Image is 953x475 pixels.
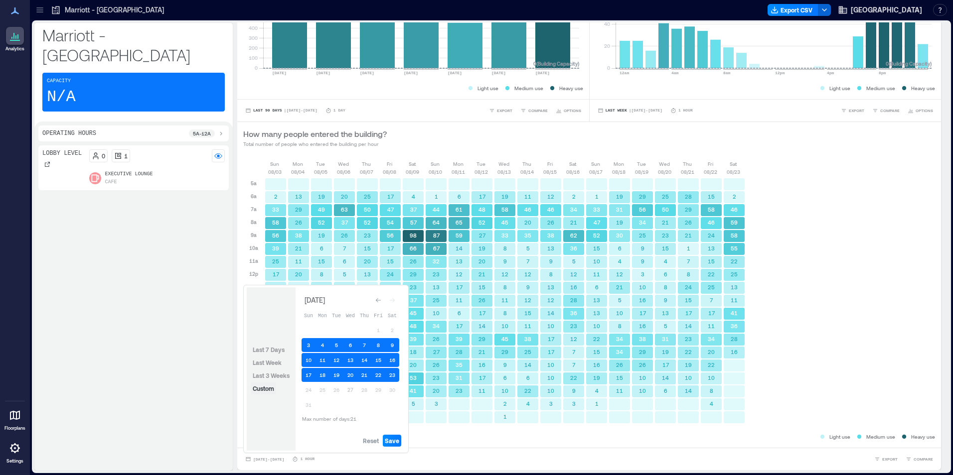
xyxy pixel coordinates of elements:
[456,245,463,251] text: 14
[501,271,508,277] text: 12
[249,35,258,41] tspan: 300
[498,160,509,168] p: Wed
[687,271,690,277] text: 8
[681,168,694,176] p: 08/21
[253,372,290,379] span: Last 3 Weeks
[570,206,577,213] text: 34
[364,271,371,277] text: 13
[409,160,416,168] p: Sat
[554,106,583,116] button: OPTIONS
[475,168,488,176] p: 08/12
[316,353,329,367] button: 11
[341,193,348,200] text: 20
[872,454,900,464] button: EXPORT
[410,219,417,226] text: 57
[880,108,900,114] span: COMPARE
[272,258,279,264] text: 25
[570,232,577,238] text: 62
[641,258,644,264] text: 9
[849,108,864,114] span: EXPORT
[105,178,117,186] p: Cafe
[593,206,600,213] text: 33
[105,170,153,178] p: Executive Lounge
[708,245,715,251] text: 13
[6,458,23,464] p: Settings
[662,193,669,200] text: 25
[478,219,485,226] text: 52
[487,106,514,116] button: EXPORT
[639,193,646,200] text: 29
[343,245,346,251] text: 7
[343,338,357,352] button: 6
[870,106,902,116] button: COMPARE
[612,168,626,176] p: 08/18
[616,219,623,226] text: 19
[708,160,713,168] p: Fri
[524,271,531,277] text: 12
[371,368,385,382] button: 22
[343,353,357,367] button: 13
[727,168,740,176] p: 08/23
[723,71,731,75] text: 8am
[564,108,581,114] span: OPTIONS
[272,219,279,226] text: 58
[535,71,550,75] text: [DATE]
[385,437,399,445] span: Save
[2,24,27,55] a: Analytics
[685,193,692,200] text: 28
[341,232,348,238] text: 26
[547,160,553,168] p: Fri
[360,168,373,176] p: 08/07
[42,149,82,157] p: Lobby Level
[318,258,325,264] text: 15
[559,84,583,92] p: Heavy use
[528,108,548,114] span: COMPARE
[456,258,463,264] text: 13
[478,206,485,213] text: 48
[47,87,76,107] p: N/A
[295,258,302,264] text: 11
[882,456,898,462] span: EXPORT
[549,271,553,277] text: 8
[102,152,105,160] p: 0
[302,368,316,382] button: 17
[406,168,419,176] p: 08/09
[316,368,329,382] button: 18
[829,84,850,92] p: Light use
[497,108,512,114] span: EXPORT
[295,193,302,200] text: 13
[618,258,622,264] text: 4
[641,271,644,277] text: 3
[295,245,302,251] text: 21
[704,168,717,176] p: 08/22
[607,65,610,71] tspan: 0
[514,84,543,92] p: Medium use
[253,359,282,366] span: Last Week
[433,219,440,226] text: 64
[768,4,818,16] button: Export CSV
[637,160,646,168] p: Tue
[318,206,325,213] text: 49
[604,21,610,27] tspan: 40
[357,338,371,352] button: 7
[916,108,933,114] span: OPTIONS
[671,71,679,75] text: 4am
[911,84,935,92] p: Heavy use
[253,385,274,392] span: Custom
[524,232,531,238] text: 35
[387,193,394,200] text: 17
[827,71,834,75] text: 4pm
[433,206,440,213] text: 44
[594,219,601,226] text: 47
[253,346,285,353] span: Last 7 Days
[543,168,557,176] p: 08/15
[320,245,323,251] text: 6
[251,192,257,200] p: 6a
[503,245,507,251] text: 8
[866,84,895,92] p: Medium use
[316,160,325,168] p: Tue
[547,219,554,226] text: 26
[453,160,464,168] p: Mon
[251,356,284,368] button: Last Week
[687,245,690,251] text: 1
